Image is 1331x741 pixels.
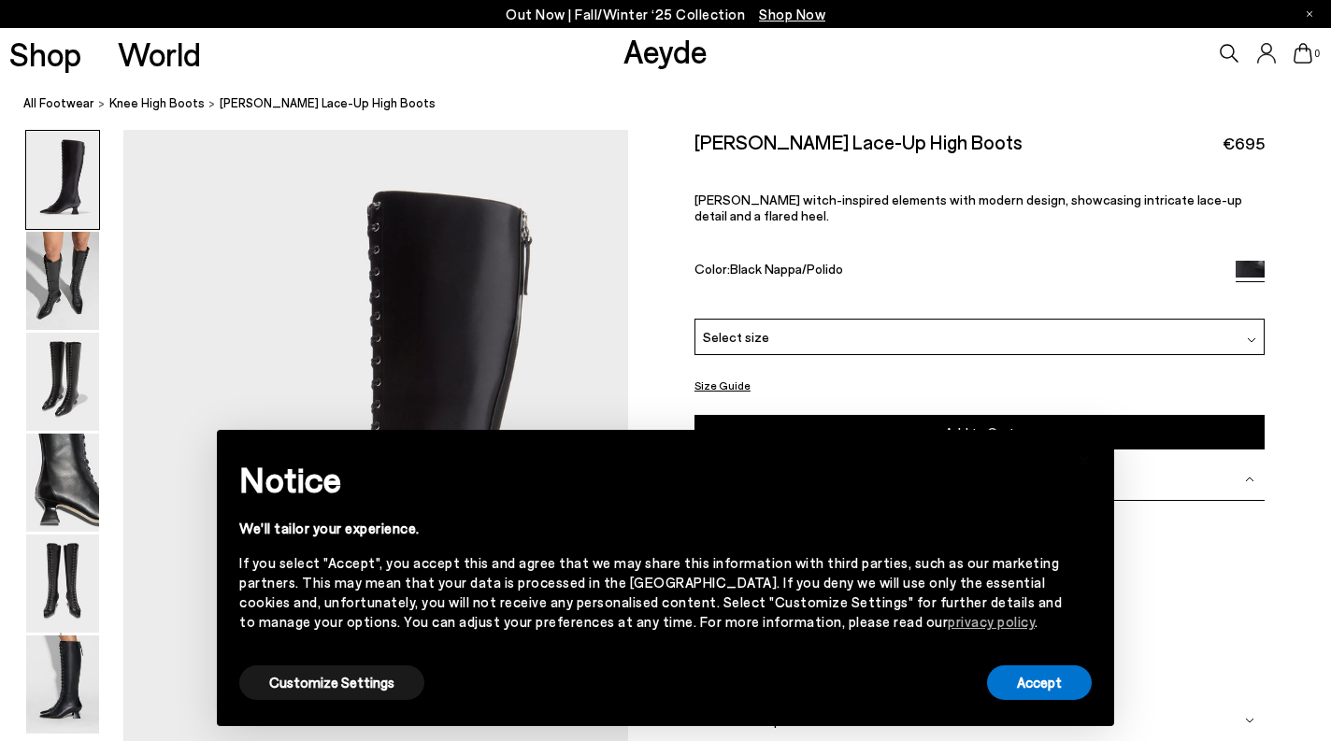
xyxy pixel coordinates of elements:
img: svg%3E [1245,475,1254,484]
a: knee high boots [109,93,205,113]
span: knee high boots [109,95,205,110]
div: If you select "Accept", you accept this and agree that we may share this information with third p... [239,553,1062,632]
h2: Notice [239,455,1062,504]
a: Shop [9,37,81,70]
a: All Footwear [23,93,94,113]
button: Customize Settings [239,665,424,700]
p: Out Now | Fall/Winter ‘25 Collection [506,3,825,26]
p: [PERSON_NAME] witch-inspired elements with modern design, showcasing intricate lace-up detail and... [694,192,1265,223]
img: Mavis Lace-Up High Boots - Image 3 [26,333,99,431]
a: privacy policy [948,613,1035,630]
img: Mavis Lace-Up High Boots - Image 1 [26,131,99,229]
span: Select size [703,327,769,347]
img: svg%3E [1245,716,1254,725]
img: svg%3E [1247,335,1256,345]
span: 0 [1312,49,1322,59]
img: Mavis Lace-Up High Boots - Image 2 [26,232,99,330]
span: × [1078,444,1091,471]
a: World [118,37,201,70]
nav: breadcrumb [23,78,1331,130]
img: Mavis Lace-Up High Boots - Image 5 [26,534,99,633]
span: €695 [1223,132,1265,155]
a: 0 [1294,43,1312,64]
button: Close this notice [1062,435,1107,480]
img: Mavis Lace-Up High Boots - Image 4 [26,434,99,532]
span: [PERSON_NAME] Lace-Up High Boots [220,93,436,113]
a: Aeyde [623,31,708,70]
img: Mavis Lace-Up High Boots - Image 6 [26,635,99,734]
div: We'll tailor your experience. [239,519,1062,538]
button: Size Guide [694,374,751,397]
span: Navigate to /collections/new-in [759,6,825,22]
h2: [PERSON_NAME] Lace-Up High Boots [694,130,1023,153]
span: Black Nappa/Polido [730,261,843,277]
button: Accept [987,665,1092,700]
div: Color: [694,261,1217,282]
